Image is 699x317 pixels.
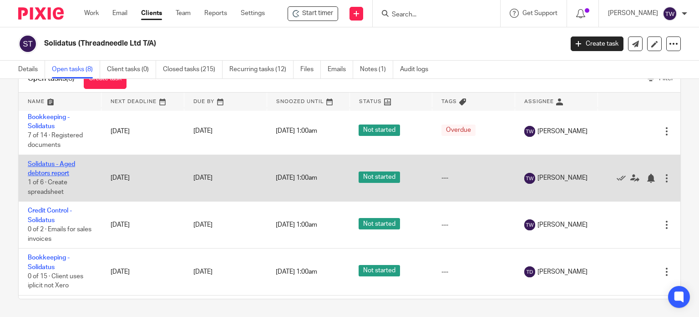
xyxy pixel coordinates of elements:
[524,219,535,230] img: svg%3E
[28,74,75,83] h1: Open tasks
[18,34,37,53] img: svg%3E
[359,265,400,276] span: Not started
[276,175,317,181] span: [DATE] 1:00am
[537,220,588,229] span: [PERSON_NAME]
[229,61,294,78] a: Recurring tasks (12)
[44,39,455,48] h2: Solidatus (Threadneedle Ltd T/A)
[193,175,213,181] span: [DATE]
[522,10,557,16] span: Get Support
[52,61,100,78] a: Open tasks (8)
[28,133,83,149] span: 7 of 14 · Registered documents
[524,266,535,277] img: svg%3E
[537,127,588,136] span: [PERSON_NAME]
[28,273,83,289] span: 0 of 15 · Client uses iplicit not Xero
[359,171,400,183] span: Not started
[571,36,623,51] a: Create task
[176,9,191,18] a: Team
[163,61,223,78] a: Closed tasks (215)
[276,99,324,104] span: Snoozed Until
[107,61,156,78] a: Client tasks (0)
[360,61,393,78] a: Notes (1)
[101,108,184,155] td: [DATE]
[276,128,317,135] span: [DATE] 1:00am
[66,75,75,82] span: (8)
[302,9,333,18] span: Start timer
[101,202,184,249] td: [DATE]
[204,9,227,18] a: Reports
[18,7,64,20] img: Pixie
[663,6,677,21] img: svg%3E
[537,173,588,182] span: [PERSON_NAME]
[276,269,317,275] span: [DATE] 1:00am
[18,61,45,78] a: Details
[141,9,162,18] a: Clients
[276,222,317,228] span: [DATE] 1:00am
[28,255,70,270] a: Bookkeeping - Solidatus
[441,125,476,136] span: Overdue
[112,9,127,18] a: Email
[608,9,658,18] p: [PERSON_NAME]
[28,161,75,177] a: Solidatus - Aged debtors report
[617,173,630,182] a: Mark as done
[524,173,535,184] img: svg%3E
[84,68,127,89] a: Create task
[400,61,435,78] a: Audit logs
[101,155,184,202] td: [DATE]
[659,75,674,82] span: Filter
[359,99,382,104] span: Status
[441,99,457,104] span: Tags
[241,9,265,18] a: Settings
[300,61,321,78] a: Files
[193,222,213,228] span: [DATE]
[84,9,99,18] a: Work
[524,126,535,137] img: svg%3E
[441,173,506,182] div: ---
[537,267,588,276] span: [PERSON_NAME]
[28,180,67,196] span: 1 of 6 · Create spreadsheet
[288,6,338,21] div: Solidatus (Threadneedle Ltd T/A)
[359,125,400,136] span: Not started
[441,267,506,276] div: ---
[193,269,213,275] span: [DATE]
[328,61,353,78] a: Emails
[101,249,184,296] td: [DATE]
[28,208,72,223] a: Credit Control - Solidatus
[28,114,70,130] a: Bookkeeping - Solidatus
[193,128,213,135] span: [DATE]
[28,226,91,242] span: 0 of 2 · Emails for sales invoices
[441,220,506,229] div: ---
[359,218,400,229] span: Not started
[391,11,473,19] input: Search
